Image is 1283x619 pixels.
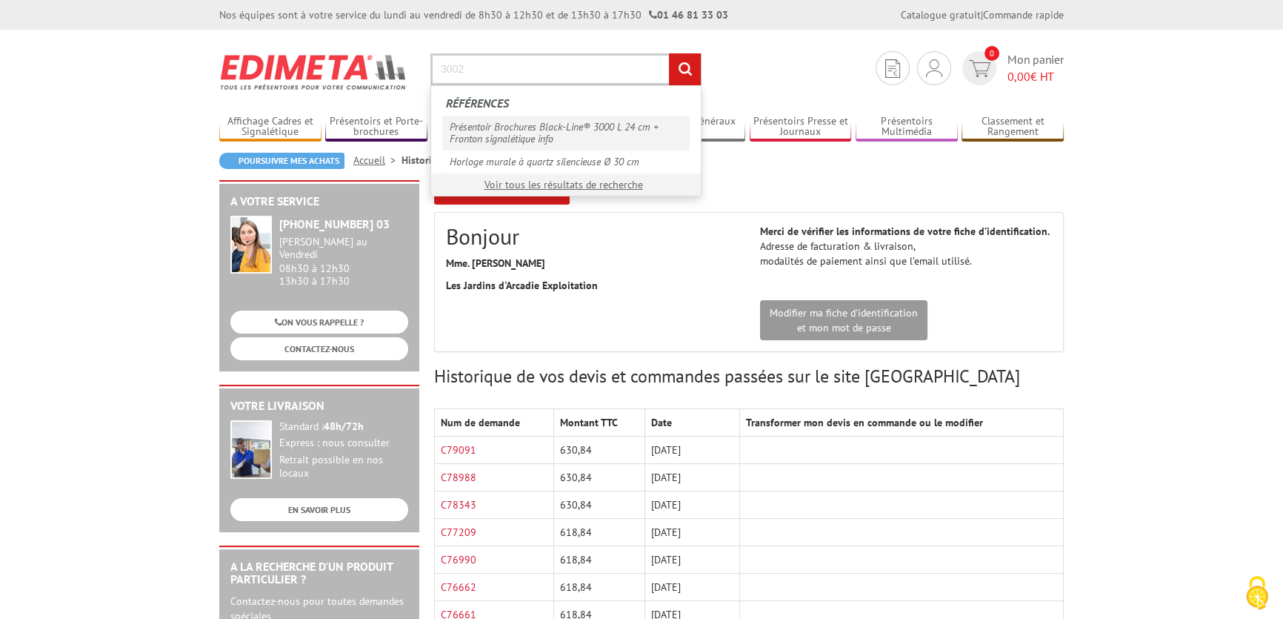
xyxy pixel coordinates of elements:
td: [DATE] [645,491,739,519]
strong: 01 46 81 33 03 [649,8,728,21]
td: [DATE] [645,464,739,491]
a: Présentoir Brochures Black-Line® 3000 L 24 cm + Fronton signalétique info [442,116,690,150]
strong: 48h/72h [324,420,364,433]
a: Catalogue gratuit [901,8,981,21]
span: 0 [984,46,999,61]
h2: A votre service [230,195,408,208]
td: [DATE] [645,519,739,546]
th: Num de demande [435,409,554,437]
li: Historique [401,153,449,168]
img: Edimeta [219,44,408,99]
a: C77209 [441,526,476,539]
strong: Merci de vérifier les informations de votre fiche d’identification. [760,225,1050,238]
a: EN SAVOIR PLUS [230,498,408,521]
a: Présentoirs Presse et Journaux [750,115,852,139]
span: Mon panier [1007,51,1064,85]
div: Nos équipes sont à votre service du lundi au vendredi de 8h30 à 12h30 et de 13h30 à 17h30 [219,7,728,22]
a: C76990 [441,553,476,566]
input: rechercher [669,53,701,85]
img: Cookies (fenêtre modale) [1239,575,1276,612]
a: Accueil [353,153,401,167]
th: Date [645,409,739,437]
a: Affichage Cadres et Signalétique [219,115,321,139]
img: devis rapide [926,59,942,77]
span: 0,00 [1007,69,1030,84]
td: 630,84 [553,491,644,519]
div: Standard : [279,420,408,434]
div: 08h30 à 12h30 13h30 à 17h30 [279,236,408,287]
h3: Historique de vos devis et commandes passées sur le site [GEOGRAPHIC_DATA] [434,367,1064,386]
img: devis rapide [969,60,990,77]
a: Modifier ma fiche d'identificationet mon mot de passe [760,300,927,340]
a: devis rapide 0 Mon panier 0,00€ HT [959,51,1064,85]
a: C76662 [441,580,476,594]
td: [DATE] [645,437,739,464]
img: widget-service.jpg [230,216,272,274]
div: Rechercher un produit ou une référence... [430,85,702,196]
th: Montant TTC [553,409,644,437]
a: C78343 [441,498,476,512]
div: | [901,7,1064,22]
h2: Votre livraison [230,400,408,413]
strong: Les Jardins d'Arcadie Exploitation [446,279,598,292]
td: [DATE] [645,546,739,574]
th: Transformer mon devis en commande ou le modifier [739,409,1063,437]
a: Présentoirs et Porte-brochures [325,115,427,139]
a: Poursuivre mes achats [219,153,344,169]
td: 630,84 [553,437,644,464]
div: [PERSON_NAME] au Vendredi [279,236,408,261]
span: Références [446,96,509,110]
a: C79091 [441,443,476,457]
td: [DATE] [645,574,739,601]
h2: Bonjour [446,224,738,248]
strong: [PHONE_NUMBER] 03 [279,216,390,231]
td: 618,84 [553,519,644,546]
a: C78988 [441,471,476,484]
td: 618,84 [553,574,644,601]
a: Présentoirs Multimédia [856,115,958,139]
a: Commande rapide [983,8,1064,21]
p: Adresse de facturation & livraison, modalités de paiement ainsi que l’email utilisé. [760,224,1052,268]
img: widget-livraison.jpg [230,420,272,479]
a: ON VOUS RAPPELLE ? [230,311,408,334]
a: Classement et Rangement [962,115,1064,139]
h2: A la recherche d'un produit particulier ? [230,560,408,586]
a: Voir tous les résultats de recherche [484,178,643,191]
input: Rechercher un produit ou une référence... [430,53,702,85]
a: Horloge murale à quartz silencieuse Ø 30 cm [442,150,690,173]
span: € HT [1007,68,1064,85]
a: CONTACTEZ-NOUS [230,337,408,360]
div: Express : nous consulter [279,437,408,450]
div: Retrait possible en nos locaux [279,454,408,480]
strong: Mme. [PERSON_NAME] [446,256,545,270]
td: 630,84 [553,464,644,491]
img: devis rapide [885,59,900,78]
td: 618,84 [553,546,644,574]
button: Cookies (fenêtre modale) [1231,569,1283,619]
